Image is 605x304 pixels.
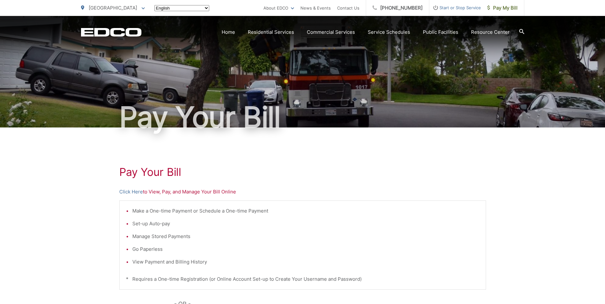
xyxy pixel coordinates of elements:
[81,101,524,133] h1: Pay Your Bill
[154,5,209,11] select: Select a language
[126,275,479,283] p: * Requires a One-time Registration (or Online Account Set-up to Create Your Username and Password)
[263,4,294,12] a: About EDCO
[471,28,510,36] a: Resource Center
[81,28,142,37] a: EDCD logo. Return to the homepage.
[132,258,479,266] li: View Payment and Billing History
[248,28,294,36] a: Residential Services
[119,166,486,178] h1: Pay Your Bill
[132,220,479,228] li: Set-up Auto-pay
[119,188,486,196] p: to View, Pay, and Manage Your Bill Online
[89,5,137,11] span: [GEOGRAPHIC_DATA]
[132,207,479,215] li: Make a One-time Payment or Schedule a One-time Payment
[337,4,359,12] a: Contact Us
[119,188,143,196] a: Click Here
[368,28,410,36] a: Service Schedules
[132,245,479,253] li: Go Paperless
[307,28,355,36] a: Commercial Services
[132,233,479,240] li: Manage Stored Payments
[423,28,458,36] a: Public Facilities
[300,4,331,12] a: News & Events
[222,28,235,36] a: Home
[487,4,518,12] span: Pay My Bill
